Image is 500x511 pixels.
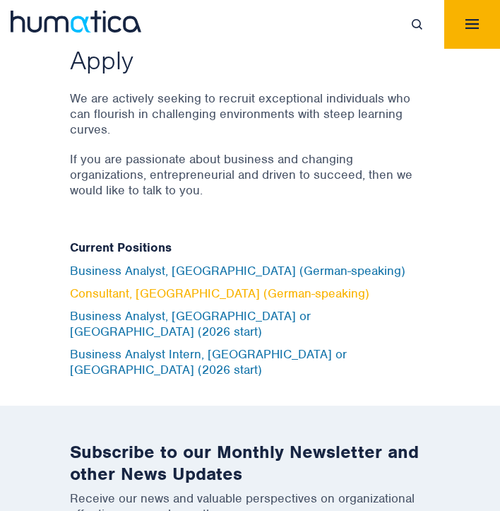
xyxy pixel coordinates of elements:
a: Business Analyst, [GEOGRAPHIC_DATA] (German-speaking) [70,263,405,278]
a: Consultant, [GEOGRAPHIC_DATA] (German-speaking) [70,286,369,301]
img: menuicon [465,19,479,29]
a: Business Analyst Intern, [GEOGRAPHIC_DATA] or [GEOGRAPHIC_DATA] (2026 start) [70,346,347,377]
h5: Current Positions [70,240,430,256]
p: We are actively seeking to recruit exceptional individuals who can flourish in challenging enviro... [70,90,430,137]
a: Business Analyst, [GEOGRAPHIC_DATA] or [GEOGRAPHIC_DATA] (2026 start) [70,308,311,339]
h2: Subscribe to our Monthly Newsletter and other News Updates [70,441,430,485]
img: search_icon [412,19,422,30]
p: If you are passionate about business and changing organizations, entrepreneurial and driven to su... [70,151,430,198]
img: logo [11,11,141,33]
h2: Apply [70,44,430,76]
